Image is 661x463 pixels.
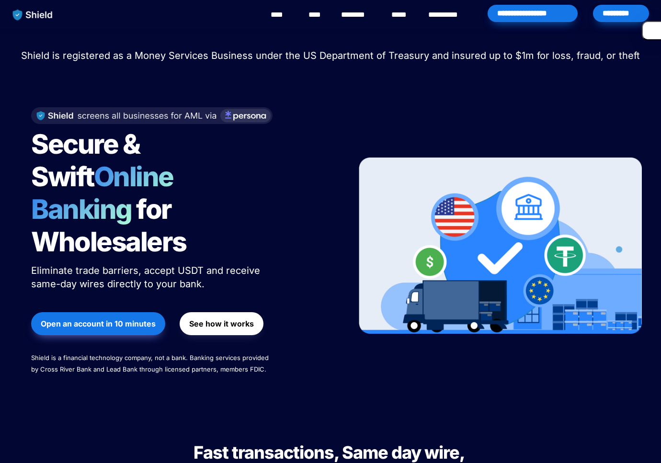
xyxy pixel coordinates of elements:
button: Open an account in 10 minutes [31,312,165,335]
span: Shield is registered as a Money Services Business under the US Department of Treasury and insured... [21,50,640,61]
span: Shield is a financial technology company, not a bank. Banking services provided by Cross River Ba... [31,354,271,373]
strong: Open an account in 10 minutes [41,319,156,328]
span: Secure & Swift [31,128,144,193]
span: for Wholesalers [31,193,186,258]
img: website logo [8,5,57,25]
strong: See how it works [189,319,254,328]
a: See how it works [180,307,263,340]
span: Eliminate trade barriers, accept USDT and receive same-day wires directly to your bank. [31,265,263,290]
button: See how it works [180,312,263,335]
span: Online Banking [31,160,183,226]
a: Open an account in 10 minutes [31,307,165,340]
